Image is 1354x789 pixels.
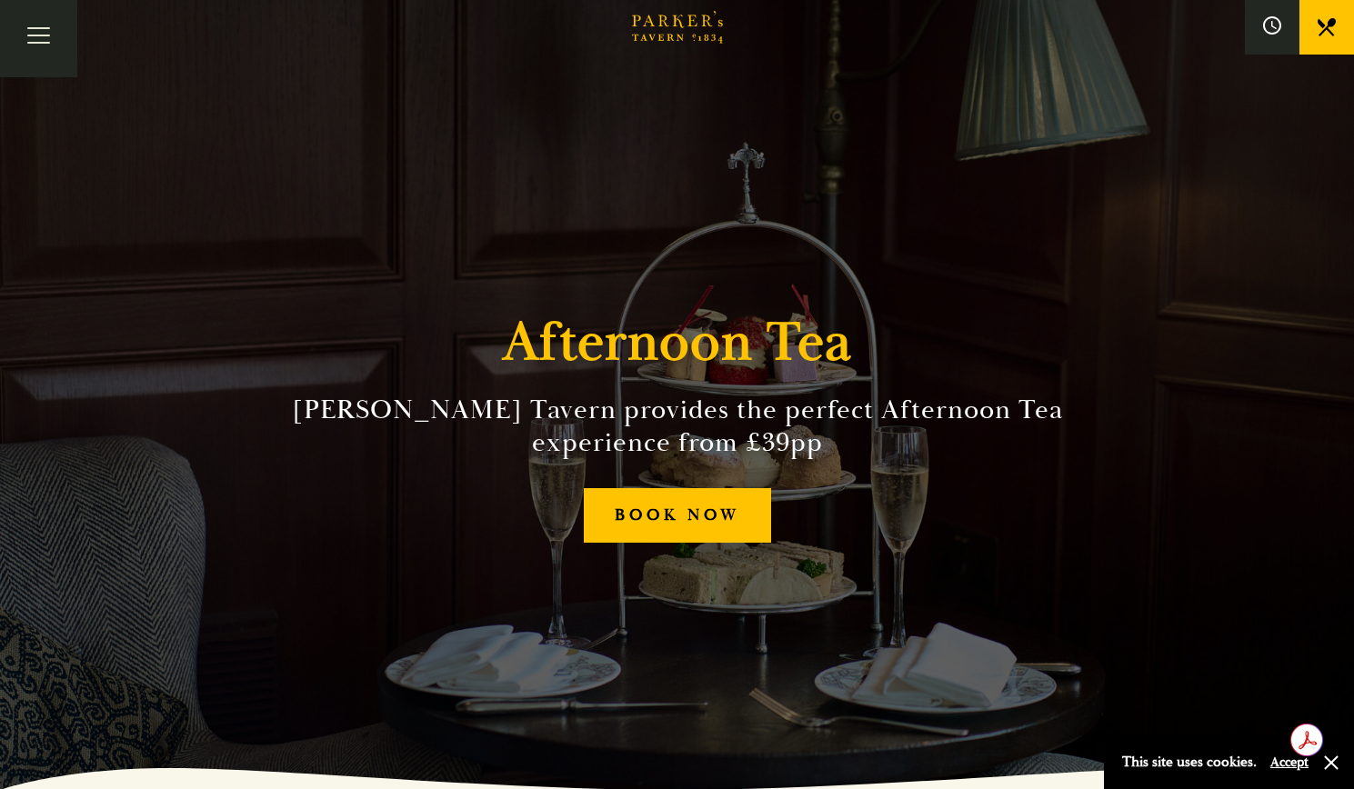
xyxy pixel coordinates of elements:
[1270,754,1309,771] button: Accept
[1122,749,1257,775] p: This site uses cookies.
[503,310,852,375] h1: Afternoon Tea
[1322,754,1340,772] button: Close and accept
[584,488,771,544] a: BOOK NOW
[263,394,1092,459] h2: [PERSON_NAME] Tavern provides the perfect Afternoon Tea experience from £39pp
